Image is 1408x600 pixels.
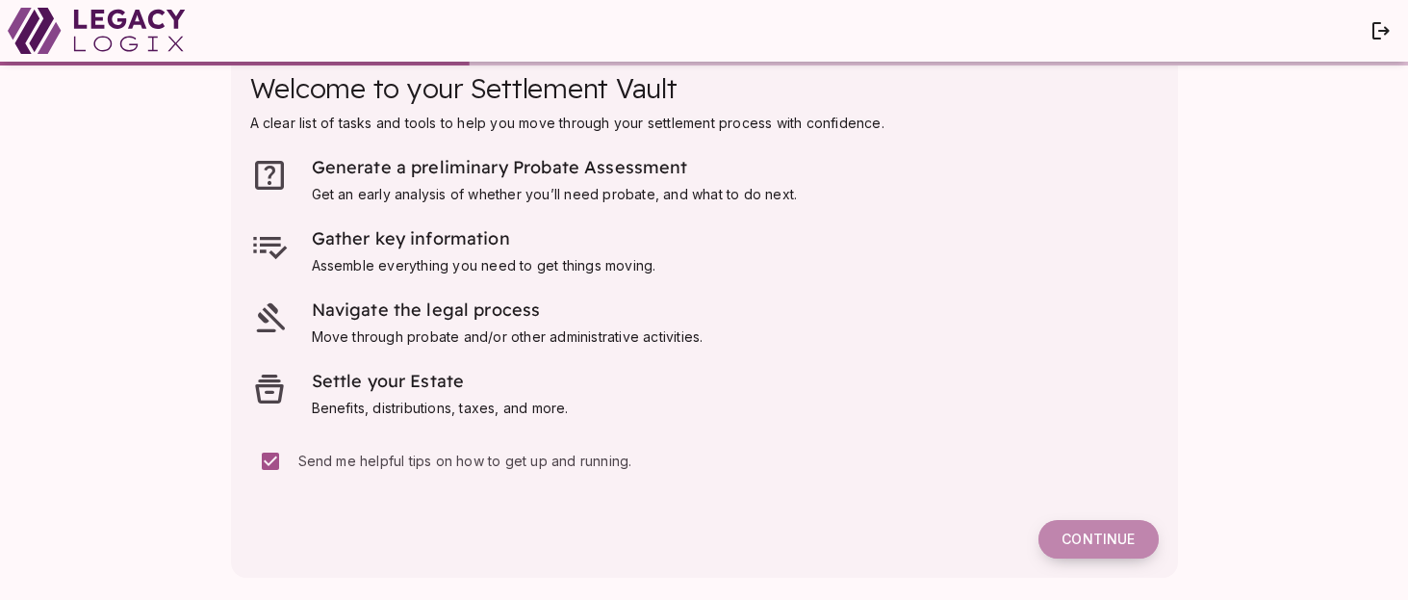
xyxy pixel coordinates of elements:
[312,227,510,249] span: Gather key information
[298,453,632,469] span: Send me helpful tips on how to get up and running.
[312,328,704,345] span: Move through probate and/or other administrative activities.
[250,115,884,131] span: A clear list of tasks and tools to help you move through your settlement process with confidence.
[312,400,569,416] span: Benefits, distributions, taxes, and more.
[312,156,688,178] span: Generate a preliminary Probate Assessment
[312,299,541,321] span: Navigate the legal process
[1038,520,1158,559] button: Continue
[250,71,678,105] span: Welcome to your Settlement Vault
[312,257,656,274] span: Assemble everything you need to get things moving.
[312,186,798,202] span: Get an early analysis of whether you’ll need probate, and what to do next.
[312,370,465,392] span: Settle your Estate
[1062,531,1135,548] span: Continue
